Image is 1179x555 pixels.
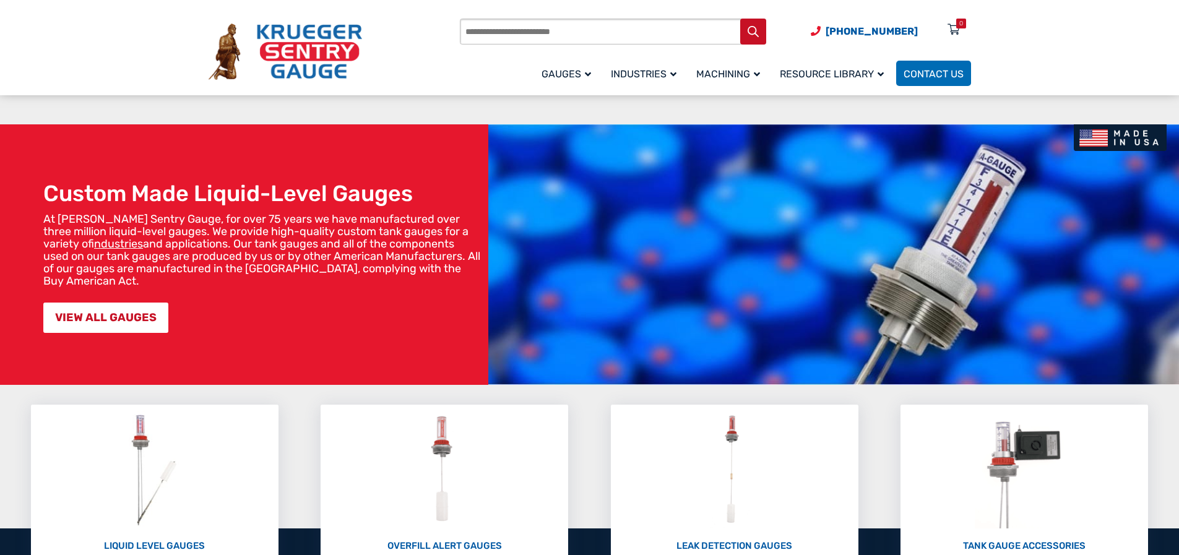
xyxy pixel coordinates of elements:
[43,303,168,333] a: VIEW ALL GAUGES
[696,68,760,80] span: Machining
[959,19,963,28] div: 0
[327,539,562,553] p: OVERFILL ALERT GAUGES
[780,68,884,80] span: Resource Library
[121,411,187,528] img: Liquid Level Gauges
[417,411,472,528] img: Overfill Alert Gauges
[611,68,676,80] span: Industries
[1074,124,1167,151] img: Made In USA
[811,24,918,39] a: Phone Number (920) 434-8860
[772,59,896,88] a: Resource Library
[209,24,362,80] img: Krueger Sentry Gauge
[37,539,272,553] p: LIQUID LEVEL GAUGES
[43,213,482,287] p: At [PERSON_NAME] Sentry Gauge, for over 75 years we have manufactured over three million liquid-l...
[603,59,689,88] a: Industries
[975,411,1074,528] img: Tank Gauge Accessories
[94,237,143,251] a: industries
[488,124,1179,385] img: bg_hero_bannerksentry
[542,68,591,80] span: Gauges
[904,68,964,80] span: Contact Us
[617,539,852,553] p: LEAK DETECTION GAUGES
[43,180,482,207] h1: Custom Made Liquid-Level Gauges
[826,25,918,37] span: [PHONE_NUMBER]
[896,61,971,86] a: Contact Us
[534,59,603,88] a: Gauges
[907,539,1142,553] p: TANK GAUGE ACCESSORIES
[710,411,759,528] img: Leak Detection Gauges
[689,59,772,88] a: Machining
